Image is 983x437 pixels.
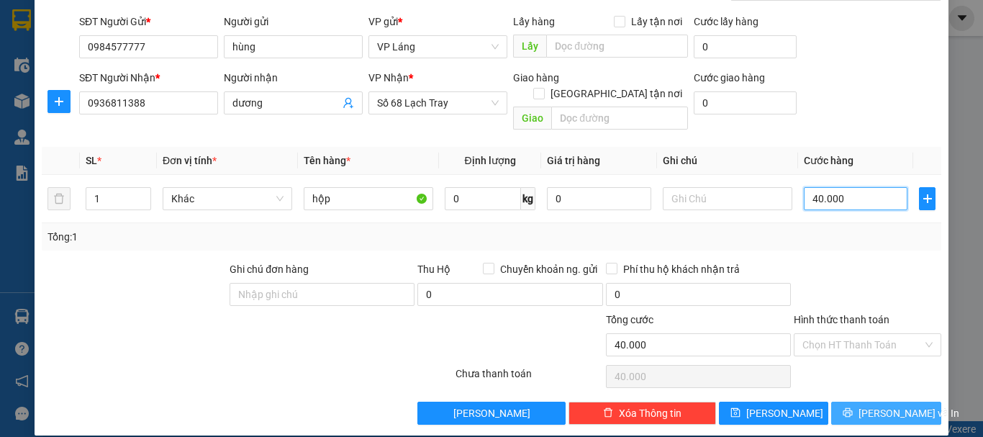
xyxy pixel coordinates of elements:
span: VP Láng [377,36,499,58]
input: Dọc đường [551,107,688,130]
span: Đơn vị tính [163,155,217,166]
span: plus [48,96,70,107]
span: Giá trị hàng [547,155,600,166]
div: Chưa thanh toán [454,366,604,391]
div: SĐT Người Gửi [79,14,218,30]
label: Hình thức thanh toán [794,314,889,325]
span: Thu Hộ [417,263,450,275]
span: Phí thu hộ khách nhận trả [617,261,746,277]
label: Cước lấy hàng [694,16,758,27]
span: plus [920,193,935,204]
div: VP gửi [368,14,507,30]
div: SĐT Người Nhận [79,70,218,86]
button: [PERSON_NAME] [417,402,565,425]
button: plus [47,90,71,113]
span: Khác [171,188,284,210]
span: Chuyển phát nhanh: [GEOGRAPHIC_DATA] - [GEOGRAPHIC_DATA] [81,62,206,113]
span: Tên hàng [304,155,350,166]
span: Xóa Thông tin [619,405,681,421]
span: [PERSON_NAME] [746,405,823,421]
input: Ghi chú đơn hàng [230,283,415,306]
span: SL [86,155,97,166]
img: logo [6,57,80,130]
input: Dọc đường [546,35,688,58]
span: Tổng cước [606,314,653,325]
input: Cước giao hàng [694,91,797,114]
strong: CHUYỂN PHÁT NHANH VIP ANH HUY [89,12,197,58]
button: plus [919,187,936,210]
span: [PERSON_NAME] [453,405,530,421]
button: deleteXóa Thông tin [568,402,716,425]
label: Ghi chú đơn hàng [230,263,309,275]
span: printer [843,407,853,419]
div: Người nhận [224,70,363,86]
span: Giao hàng [513,72,559,84]
input: VD: Bàn, Ghế [304,187,433,210]
button: save[PERSON_NAME] [719,402,829,425]
button: delete [47,187,71,210]
span: Giao [513,107,551,130]
div: Người gửi [224,14,363,30]
span: kg [521,187,535,210]
input: 0 [547,187,651,210]
span: save [730,407,740,419]
span: Cước hàng [804,155,853,166]
button: printer[PERSON_NAME] và In [831,402,941,425]
span: [GEOGRAPHIC_DATA] tận nơi [545,86,688,102]
span: Số 68 Lạch Tray [377,92,499,114]
span: Lấy [513,35,546,58]
span: delete [603,407,613,419]
th: Ghi chú [657,147,798,175]
span: Định lượng [464,155,515,166]
div: Tổng: 1 [47,229,381,245]
label: Cước giao hàng [694,72,765,84]
input: Ghi Chú [663,187,792,210]
span: Chuyển khoản ng. gửi [494,261,603,277]
span: user-add [343,97,354,109]
span: [PERSON_NAME] và In [859,405,959,421]
span: VP Nhận [368,72,409,84]
span: Lấy tận nơi [625,14,688,30]
input: Cước lấy hàng [694,35,797,58]
span: Lấy hàng [513,16,555,27]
